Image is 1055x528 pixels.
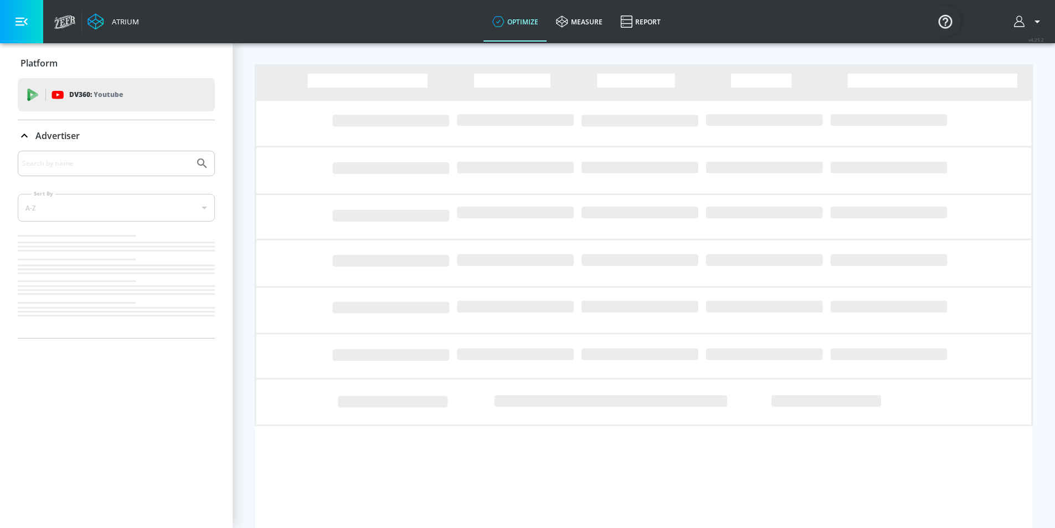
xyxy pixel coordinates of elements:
a: Report [611,2,670,42]
a: measure [547,2,611,42]
div: Advertiser [18,120,215,151]
span: v 4.25.2 [1028,37,1044,43]
a: Atrium [88,13,139,30]
p: DV360: [69,89,123,101]
label: Sort By [32,190,55,197]
input: Search by name [22,156,190,171]
div: Atrium [107,17,139,27]
button: Open Resource Center [930,6,961,37]
a: optimize [483,2,547,42]
p: Advertiser [35,130,80,142]
div: Platform [18,48,215,79]
div: Advertiser [18,151,215,338]
p: Platform [20,57,58,69]
div: A-Z [18,194,215,222]
div: DV360: Youtube [18,78,215,111]
p: Youtube [94,89,123,100]
nav: list of Advertiser [18,230,215,338]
